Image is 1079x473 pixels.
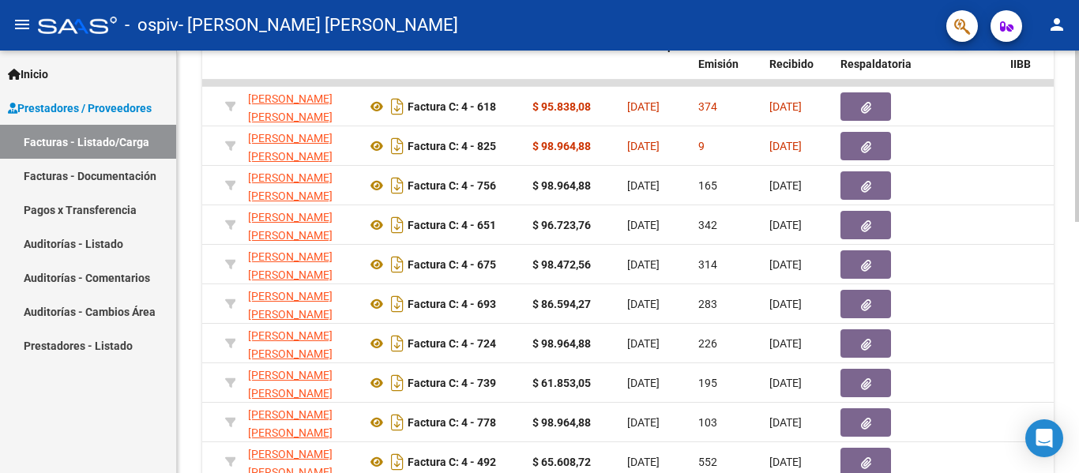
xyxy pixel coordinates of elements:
[769,456,802,468] span: [DATE]
[248,329,333,360] span: [PERSON_NAME] [PERSON_NAME]
[242,29,360,99] datatable-header-cell: Razón Social
[248,171,333,202] span: [PERSON_NAME] [PERSON_NAME]
[8,66,48,83] span: Inicio
[532,140,591,152] strong: $ 98.964,88
[627,179,660,192] span: [DATE]
[532,416,591,429] strong: $ 98.964,88
[763,29,834,99] datatable-header-cell: Fecha Recibido
[248,290,333,321] span: [PERSON_NAME] [PERSON_NAME]
[698,337,717,350] span: 226
[769,377,802,389] span: [DATE]
[248,248,354,281] div: 27144664510
[627,100,660,113] span: [DATE]
[769,337,802,350] span: [DATE]
[627,456,660,468] span: [DATE]
[1004,29,1067,99] datatable-header-cell: Retencion IIBB
[621,29,692,99] datatable-header-cell: Fecha Cpbt
[248,287,354,321] div: 27144664510
[408,258,496,271] strong: Factura C: 4 - 675
[408,416,496,429] strong: Factura C: 4 - 778
[248,408,333,439] span: [PERSON_NAME] [PERSON_NAME]
[840,39,912,70] span: Doc Respaldatoria
[769,219,802,231] span: [DATE]
[408,179,496,192] strong: Factura C: 4 - 756
[387,410,408,435] i: Descargar documento
[532,179,591,192] strong: $ 98.964,88
[248,90,354,123] div: 27144664510
[698,219,717,231] span: 342
[627,416,660,429] span: [DATE]
[769,100,802,113] span: [DATE]
[248,369,333,400] span: [PERSON_NAME] [PERSON_NAME]
[692,29,763,99] datatable-header-cell: Días desde Emisión
[248,169,354,202] div: 27144664510
[387,252,408,277] i: Descargar documento
[698,179,717,192] span: 165
[698,100,717,113] span: 374
[532,219,591,231] strong: $ 96.723,76
[532,377,591,389] strong: $ 61.853,05
[408,298,496,310] strong: Factura C: 4 - 693
[8,99,152,117] span: Prestadores / Proveedores
[248,132,333,163] span: [PERSON_NAME] [PERSON_NAME]
[627,219,660,231] span: [DATE]
[834,29,929,99] datatable-header-cell: Doc Respaldatoria
[125,8,179,43] span: - ospiv
[698,416,717,429] span: 103
[408,456,496,468] strong: Factura C: 4 - 492
[248,406,354,439] div: 27144664510
[408,140,496,152] strong: Factura C: 4 - 825
[408,377,496,389] strong: Factura C: 4 - 739
[248,327,354,360] div: 27144664510
[769,179,802,192] span: [DATE]
[248,92,333,123] span: [PERSON_NAME] [PERSON_NAME]
[532,100,591,113] strong: $ 95.838,08
[1010,39,1062,70] span: Retencion IIBB
[179,8,458,43] span: - [PERSON_NAME] [PERSON_NAME]
[698,39,754,70] span: Días desde Emisión
[698,298,717,310] span: 283
[387,370,408,396] i: Descargar documento
[387,173,408,198] i: Descargar documento
[248,250,333,281] span: [PERSON_NAME] [PERSON_NAME]
[769,39,814,70] span: Fecha Recibido
[769,416,802,429] span: [DATE]
[387,94,408,119] i: Descargar documento
[408,219,496,231] strong: Factura C: 4 - 651
[929,29,1004,99] datatable-header-cell: Auditoria
[408,100,496,113] strong: Factura C: 4 - 618
[532,456,591,468] strong: $ 65.608,72
[526,29,621,99] datatable-header-cell: Monto
[627,298,660,310] span: [DATE]
[1025,419,1063,457] div: Open Intercom Messenger
[387,212,408,238] i: Descargar documento
[769,258,802,271] span: [DATE]
[698,140,705,152] span: 9
[627,140,660,152] span: [DATE]
[698,258,717,271] span: 314
[627,377,660,389] span: [DATE]
[248,366,354,400] div: 27144664510
[387,331,408,356] i: Descargar documento
[360,29,526,99] datatable-header-cell: CPBT
[532,258,591,271] strong: $ 98.472,56
[532,298,591,310] strong: $ 86.594,27
[698,456,717,468] span: 552
[698,377,717,389] span: 195
[1047,15,1066,34] mat-icon: person
[387,133,408,159] i: Descargar documento
[387,291,408,317] i: Descargar documento
[248,208,354,242] div: 27144664510
[248,130,354,163] div: 27144664510
[627,337,660,350] span: [DATE]
[532,337,591,350] strong: $ 98.964,88
[248,211,333,242] span: [PERSON_NAME] [PERSON_NAME]
[408,337,496,350] strong: Factura C: 4 - 724
[769,140,802,152] span: [DATE]
[13,15,32,34] mat-icon: menu
[769,298,802,310] span: [DATE]
[627,258,660,271] span: [DATE]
